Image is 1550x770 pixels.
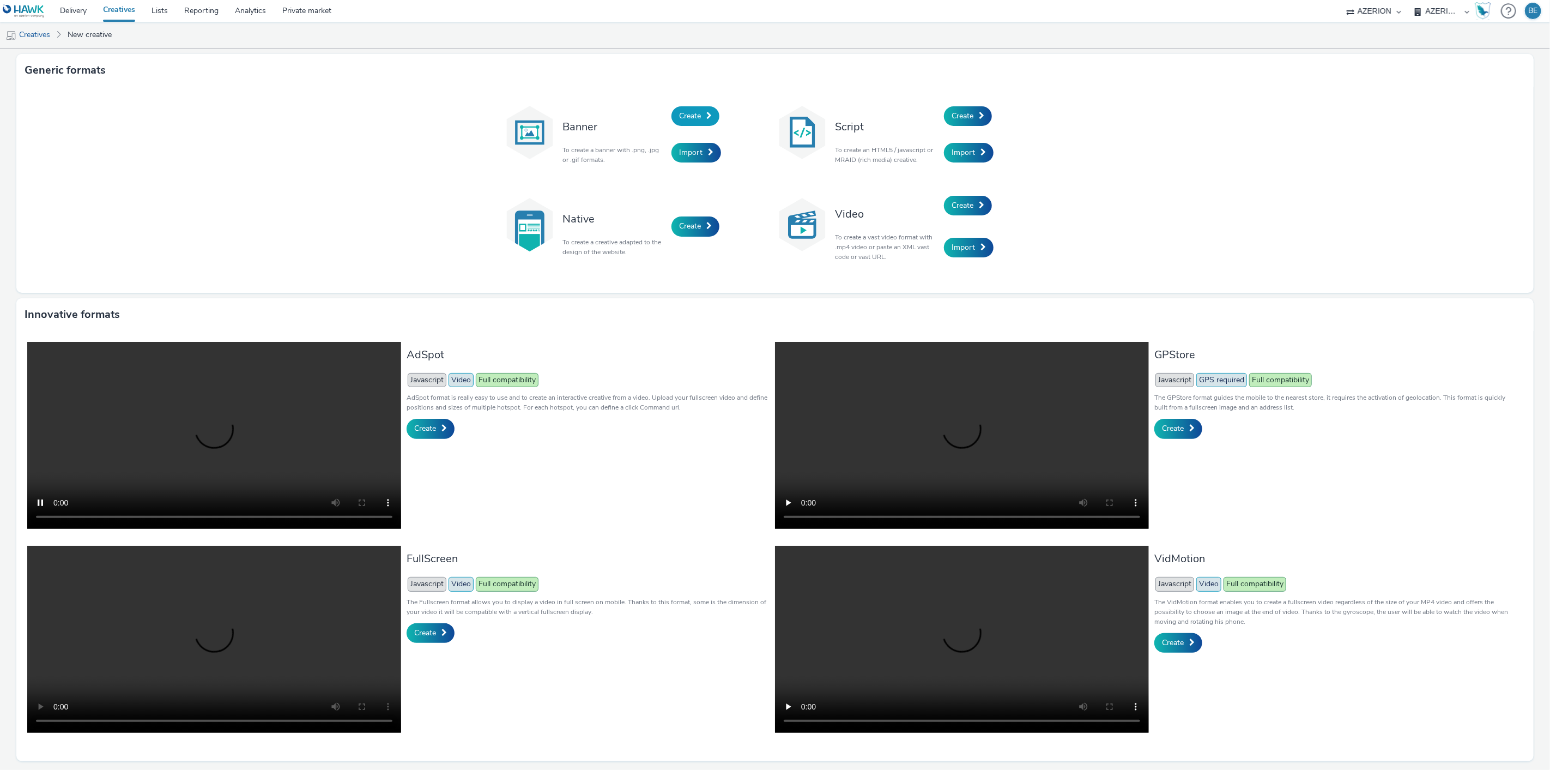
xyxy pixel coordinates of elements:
span: Import [952,147,975,158]
a: Create [671,106,719,126]
h3: Video [835,207,939,221]
span: Video [449,373,474,387]
span: GPS required [1196,373,1247,387]
a: Create [407,623,455,643]
h3: FullScreen [407,551,770,566]
span: Javascript [408,577,446,591]
a: Hawk Academy [1475,2,1495,20]
a: New creative [62,22,117,48]
span: Create [1162,637,1184,648]
img: mobile [5,30,16,41]
a: Import [671,143,721,163]
span: Create [679,221,701,231]
span: Full compatibility [476,577,538,591]
span: Create [952,111,973,121]
h3: Innovative formats [25,306,120,323]
img: Hawk Academy [1475,2,1491,20]
h3: Generic formats [25,62,106,79]
span: Video [449,577,474,591]
p: To create a creative adapted to the design of the website. [562,237,666,257]
a: Create [944,196,992,215]
span: Import [952,242,975,252]
span: Create [952,200,973,210]
p: The VidMotion format enables you to create a fullscreen video regardless of the size of your MP4 ... [1154,597,1517,627]
img: code.svg [775,105,830,160]
h3: AdSpot [407,347,770,362]
h3: Native [562,212,666,226]
a: Create [1154,419,1202,438]
span: Javascript [1155,373,1194,387]
p: The Fullscreen format allows you to display a video in full screen on mobile. Thanks to this form... [407,597,770,617]
span: Full compatibility [1249,373,1312,387]
span: Create [679,111,701,121]
h3: GPStore [1154,347,1517,362]
div: BE [1529,3,1538,19]
span: Import [679,147,703,158]
a: Import [944,143,994,163]
span: Javascript [1155,577,1194,591]
span: Video [1196,577,1221,591]
img: undefined Logo [3,4,45,18]
img: banner.svg [502,105,557,160]
img: native.svg [502,197,557,252]
span: Create [414,423,436,434]
p: To create an HTML5 / javascript or MRAID (rich media) creative. [835,145,939,165]
p: The GPStore format guides the mobile to the nearest store, it requires the activation of geolocat... [1154,393,1517,412]
span: Create [414,628,436,638]
p: To create a banner with .png, .jpg or .gif formats. [562,145,666,165]
p: To create a vast video format with .mp4 video or paste an XML vast code or vast URL. [835,232,939,262]
h3: Script [835,119,939,134]
span: Javascript [408,373,446,387]
p: AdSpot format is really easy to use and to create an interactive creative from a video. Upload yo... [407,393,770,412]
span: Full compatibility [476,373,538,387]
a: Create [407,419,455,438]
a: Create [671,216,719,236]
h3: VidMotion [1154,551,1517,566]
span: Full compatibility [1224,577,1286,591]
a: Create [1154,633,1202,653]
span: Create [1162,423,1184,434]
h3: Banner [562,119,666,134]
img: video.svg [775,197,830,252]
a: Import [944,238,994,257]
a: Create [944,106,992,126]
